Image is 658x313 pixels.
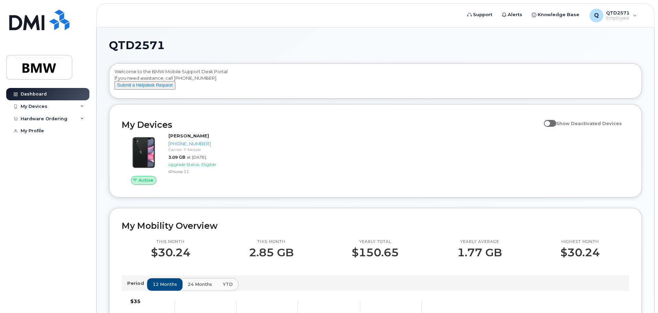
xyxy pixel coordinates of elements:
[122,133,242,185] a: Active[PERSON_NAME][PHONE_NUMBER]Carrier: T-Mobile3.09 GBat [DATE]Upgrade Status:EligibleiPhone 11
[151,246,190,259] p: $30.24
[127,280,147,287] p: Period
[560,239,600,245] p: Highest month
[151,239,190,245] p: This month
[168,169,240,175] div: iPhone 11
[352,246,399,259] p: $150.65
[114,81,175,90] button: Submit a Helpdesk Request
[168,147,240,153] div: Carrier: T-Mobile
[122,221,629,231] h2: My Mobility Overview
[139,177,153,183] span: Active
[457,246,502,259] p: 1.77 GB
[560,246,600,259] p: $30.24
[187,155,206,160] span: at [DATE]
[168,155,185,160] span: 3.09 GB
[109,40,165,51] span: QTD2571
[122,120,540,130] h2: My Devices
[114,82,175,88] a: Submit a Helpdesk Request
[457,239,502,245] p: Yearly average
[352,239,399,245] p: Yearly total
[556,121,622,126] span: Show Deactivated Devices
[201,162,216,167] span: Eligible
[544,117,549,122] input: Show Deactivated Devices
[249,239,294,245] p: This month
[168,133,209,138] strong: [PERSON_NAME]
[223,281,233,288] span: YTD
[249,246,294,259] p: 2.85 GB
[127,136,160,169] img: iPhone_11.jpg
[188,281,212,288] span: 24 months
[168,141,240,147] div: [PHONE_NUMBER]
[114,68,636,96] div: Welcome to the BMW Mobile Support Desk Portal If you need assistance, call [PHONE_NUMBER].
[168,162,200,167] span: Upgrade Status:
[130,298,141,304] tspan: $35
